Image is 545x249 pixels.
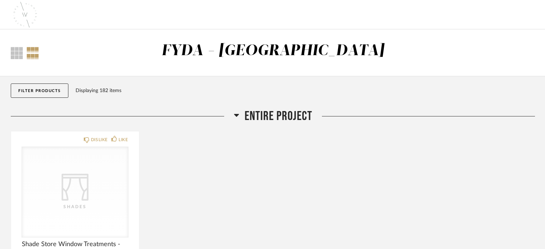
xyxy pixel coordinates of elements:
[11,83,68,98] button: Filter Products
[11,0,39,29] img: 212c37be-73d7-4dd2-985f-14efb3719ef0.png
[245,109,312,124] span: Entire Project
[39,203,111,210] div: Shades
[119,136,128,143] div: LIKE
[91,136,108,143] div: DISLIKE
[161,43,385,58] div: FYDA - [GEOGRAPHIC_DATA]
[76,87,532,95] div: Displaying 182 items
